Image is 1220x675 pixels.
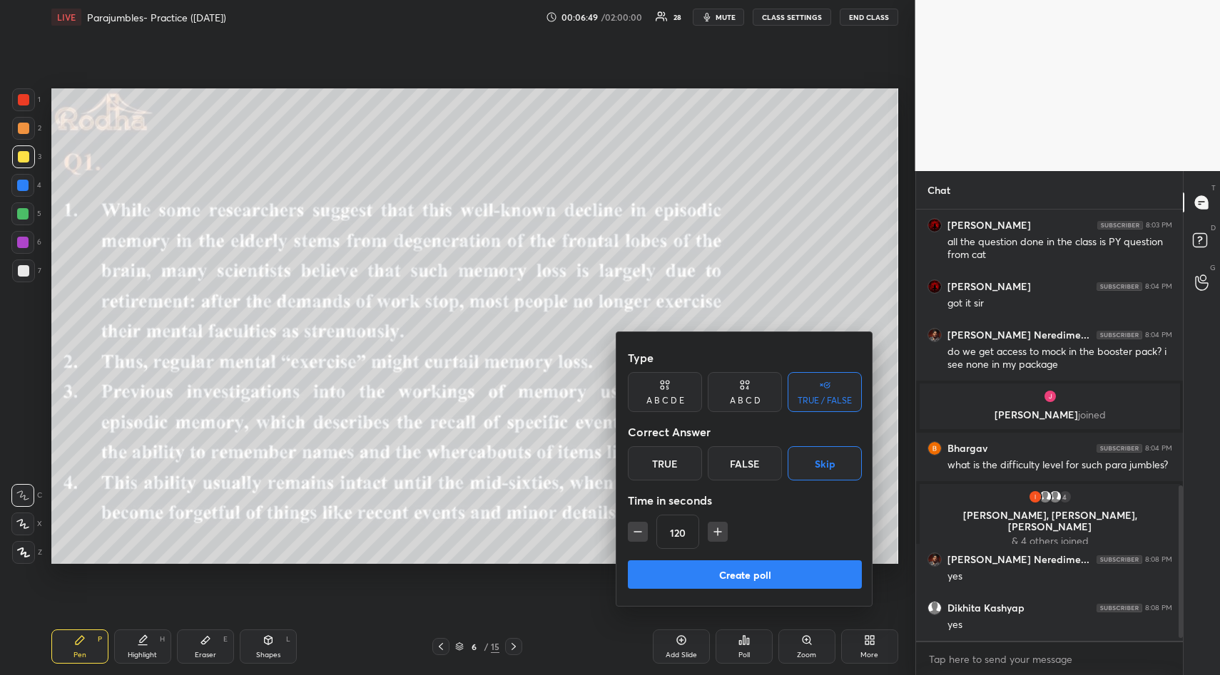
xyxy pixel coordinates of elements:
button: Skip [788,446,862,480]
div: A B C D E [646,396,684,405]
div: A B C D [730,396,761,405]
div: Time in seconds [628,486,862,515]
div: Correct Answer [628,418,862,446]
button: Create poll [628,560,862,589]
div: True [628,446,702,480]
div: False [708,446,782,480]
div: TRUE / FALSE [798,396,852,405]
div: Type [628,344,862,372]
